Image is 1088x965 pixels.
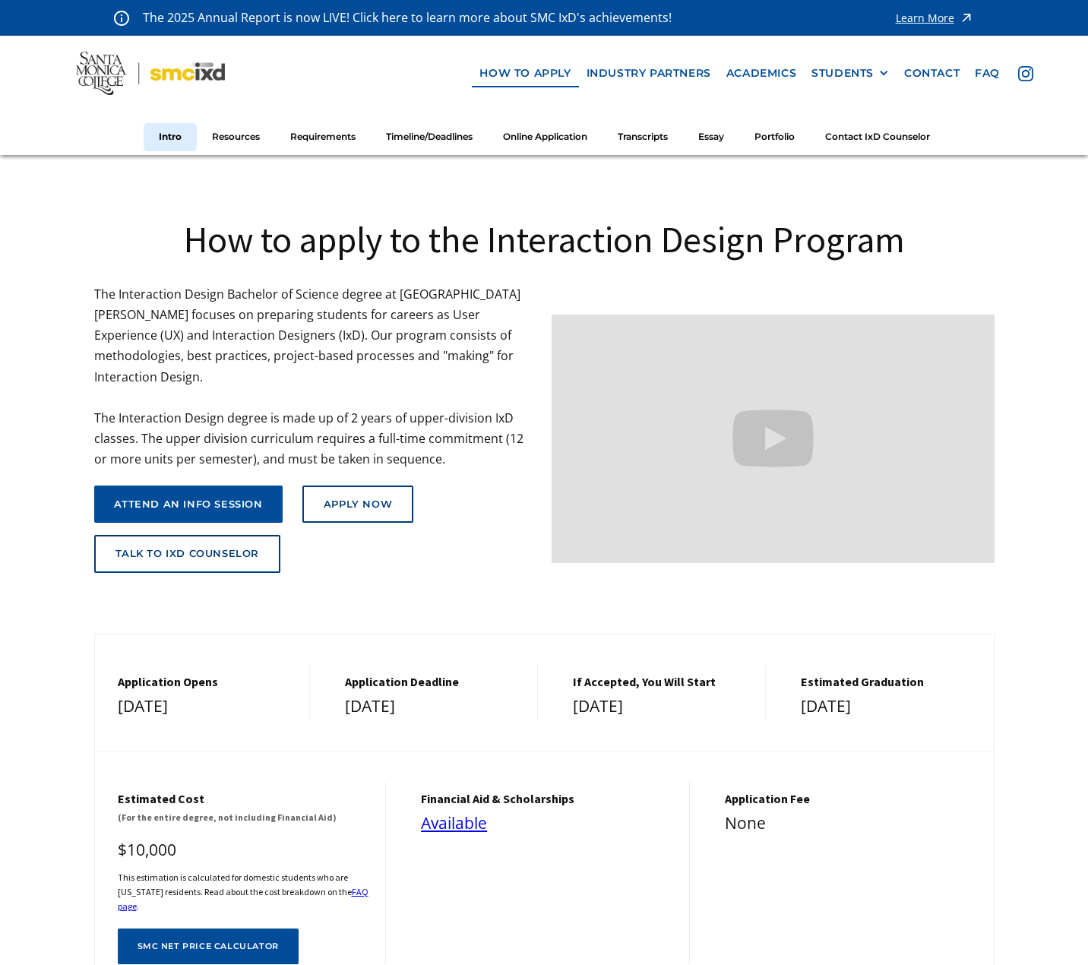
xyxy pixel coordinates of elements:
[801,675,979,689] h5: estimated graduation
[76,52,224,95] img: Santa Monica College - SMC IxD logo
[138,941,279,951] div: SMC net price calculator
[725,792,979,806] h5: Application Fee
[118,693,295,720] div: [DATE]
[683,123,739,151] a: Essay
[324,498,392,511] div: Apply Now
[573,675,750,689] h5: If Accepted, You Will Start
[811,67,874,80] div: STUDENTS
[118,870,371,914] h6: This estimation is calculated for domestic students who are [US_STATE] residents. Read about the ...
[811,67,889,80] div: STUDENTS
[197,123,275,151] a: Resources
[719,59,804,87] a: Academics
[118,792,371,806] h5: Estimated cost
[552,315,995,563] iframe: Design your future with a Bachelor's Degree in Interaction Design from Santa Monica College
[94,284,537,470] p: The Interaction Design Bachelor of Science degree at [GEOGRAPHIC_DATA][PERSON_NAME] focuses on pr...
[118,929,299,964] a: SMC net price calculator
[421,792,674,806] h5: financial aid & Scholarships
[896,13,954,24] div: Learn More
[114,498,263,511] div: attend an info session
[115,548,260,560] div: talk to ixd counselor
[739,123,810,151] a: Portfolio
[94,486,283,524] a: attend an info session
[94,216,995,263] h1: How to apply to the Interaction Design Program
[472,59,578,87] a: how to apply
[94,535,281,573] a: talk to ixd counselor
[967,59,1007,87] a: faq
[896,8,974,28] a: Learn More
[725,810,979,837] div: None
[114,10,129,26] img: icon - information - alert
[302,486,413,524] a: Apply Now
[345,675,522,689] h5: Application Deadline
[421,812,487,834] a: Available
[275,123,371,151] a: Requirements
[573,693,750,720] div: [DATE]
[897,59,967,87] a: contact
[144,123,197,151] a: Intro
[1018,66,1033,81] img: icon - instagram
[810,123,945,151] a: Contact IxD Counselor
[959,8,974,28] img: icon - arrow - alert
[345,693,522,720] div: [DATE]
[801,693,979,720] div: [DATE]
[371,123,488,151] a: Timeline/Deadlines
[118,675,295,689] h5: Application Opens
[143,8,673,28] p: The 2025 Annual Report is now LIVE! Click here to learn more about SMC IxD's achievements!
[118,837,371,864] div: $10,000
[118,810,371,824] h6: (For the entire degree, not including Financial Aid)
[603,123,683,151] a: Transcripts
[488,123,603,151] a: Online Application
[579,59,719,87] a: industry partners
